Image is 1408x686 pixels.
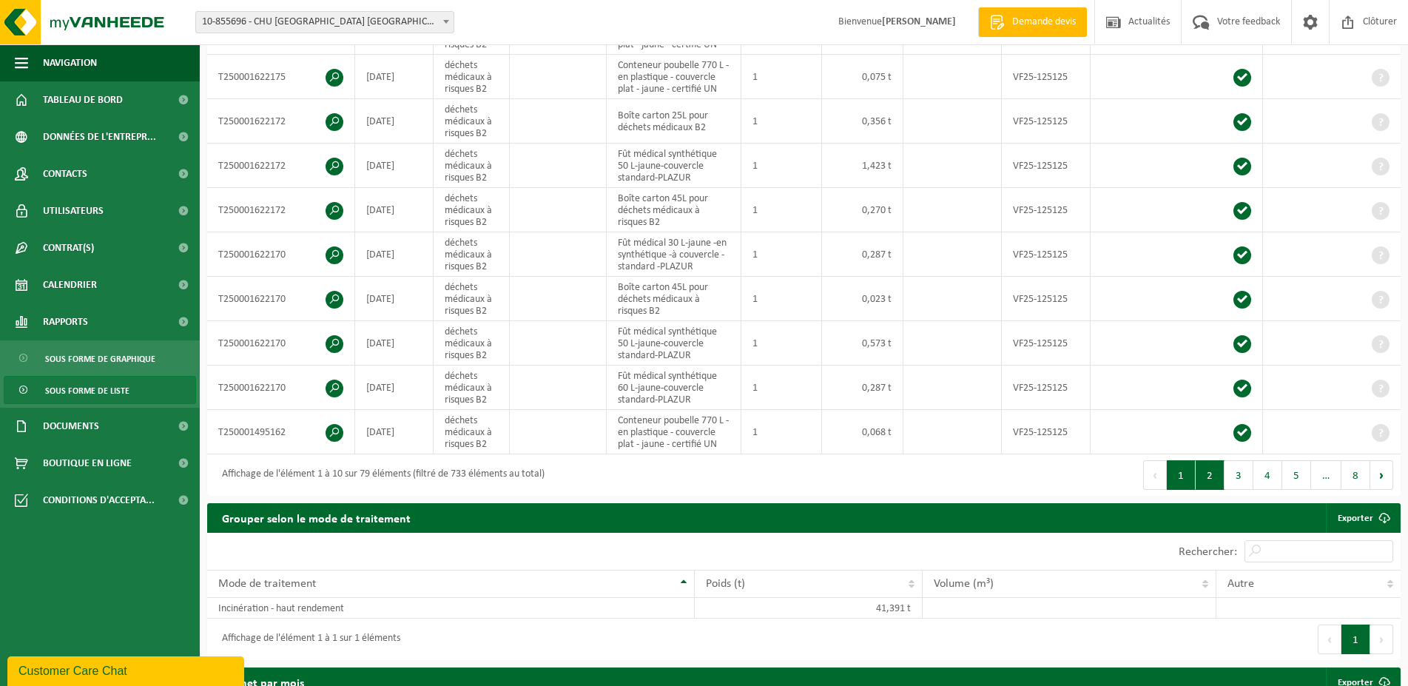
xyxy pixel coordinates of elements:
button: 5 [1282,460,1311,490]
strong: [PERSON_NAME] [882,16,956,27]
td: Boîte carton 45L pour déchets médicaux à risques B2 [607,277,741,321]
h2: Grouper selon le mode de traitement [207,503,425,532]
td: déchets médicaux à risques B2 [434,366,510,410]
td: T250001622170 [207,277,355,321]
td: T250001495162 [207,410,355,454]
span: Boutique en ligne [43,445,132,482]
span: Rapports [43,303,88,340]
label: Rechercher: [1179,546,1237,558]
td: VF25-125125 [1002,366,1091,410]
td: Fût médical 30 L-jaune -en synthétique -à couvercle -standard -PLAZUR [607,232,741,277]
td: 0,356 t [822,99,903,144]
td: 1 [741,188,822,232]
span: Contacts [43,155,87,192]
td: 0,068 t [822,410,903,454]
td: Boîte carton 45L pour déchets médicaux à risques B2 [607,188,741,232]
td: Fût médical synthétique 60 L-jaune-couvercle standard-PLAZUR [607,366,741,410]
button: Previous [1318,625,1341,654]
button: Next [1370,625,1393,654]
span: Documents [43,408,99,445]
span: Navigation [43,44,97,81]
span: Tableau de bord [43,81,123,118]
span: Mode de traitement [218,578,316,590]
td: Conteneur poubelle 770 L - en plastique - couvercle plat - jaune - certifié UN [607,410,741,454]
td: [DATE] [355,188,434,232]
span: Conditions d'accepta... [43,482,155,519]
button: 2 [1196,460,1225,490]
td: T250001622175 [207,55,355,99]
td: 1 [741,232,822,277]
td: 41,391 t [695,598,922,619]
td: [DATE] [355,55,434,99]
td: 0,287 t [822,232,903,277]
a: Exporter [1326,503,1399,533]
button: Next [1370,460,1393,490]
div: Affichage de l'élément 1 à 1 sur 1 éléments [215,626,400,653]
button: Previous [1143,460,1167,490]
td: [DATE] [355,232,434,277]
button: 3 [1225,460,1253,490]
td: 0,287 t [822,366,903,410]
span: Sous forme de liste [45,377,129,405]
span: Calendrier [43,266,97,303]
td: 1 [741,99,822,144]
button: 1 [1341,625,1370,654]
td: Fût médical synthétique 50 L-jaune-couvercle standard-PLAZUR [607,144,741,188]
td: déchets médicaux à risques B2 [434,99,510,144]
span: Données de l'entrepr... [43,118,156,155]
span: Contrat(s) [43,229,94,266]
td: déchets médicaux à risques B2 [434,144,510,188]
td: [DATE] [355,99,434,144]
td: Boîte carton 25L pour déchets médicaux B2 [607,99,741,144]
td: Fût médical synthétique 50 L-jaune-couvercle standard-PLAZUR [607,321,741,366]
td: VF25-125125 [1002,188,1091,232]
td: [DATE] [355,277,434,321]
div: Affichage de l'élément 1 à 10 sur 79 éléments (filtré de 733 éléments au total) [215,462,545,488]
td: Conteneur poubelle 770 L - en plastique - couvercle plat - jaune - certifié UN [607,55,741,99]
span: Utilisateurs [43,192,104,229]
td: 0,075 t [822,55,903,99]
span: Poids (t) [706,578,745,590]
td: 0,573 t [822,321,903,366]
td: 1,423 t [822,144,903,188]
td: VF25-125125 [1002,99,1091,144]
td: déchets médicaux à risques B2 [434,277,510,321]
td: 1 [741,321,822,366]
td: VF25-125125 [1002,55,1091,99]
span: Sous forme de graphique [45,345,155,373]
td: 1 [741,55,822,99]
td: VF25-125125 [1002,321,1091,366]
td: Incinération - haut rendement [207,598,695,619]
td: T250001622172 [207,99,355,144]
td: [DATE] [355,410,434,454]
span: Autre [1227,578,1254,590]
td: 1 [741,410,822,454]
td: T250001622170 [207,321,355,366]
td: déchets médicaux à risques B2 [434,188,510,232]
a: Sous forme de liste [4,376,196,404]
td: déchets médicaux à risques B2 [434,321,510,366]
span: 10-855696 - CHU UCL NAMUR - SITE DE SAINTE-ELISABETH - NAMUR [196,12,454,33]
td: VF25-125125 [1002,232,1091,277]
td: [DATE] [355,144,434,188]
button: 8 [1341,460,1370,490]
button: 1 [1167,460,1196,490]
td: 1 [741,277,822,321]
td: T250001622172 [207,188,355,232]
td: VF25-125125 [1002,410,1091,454]
td: VF25-125125 [1002,144,1091,188]
td: 0,023 t [822,277,903,321]
span: … [1311,460,1341,490]
button: 4 [1253,460,1282,490]
a: Sous forme de graphique [4,344,196,372]
td: VF25-125125 [1002,277,1091,321]
span: Demande devis [1008,15,1079,30]
iframe: chat widget [7,653,247,686]
span: Volume (m³) [934,578,994,590]
td: T250001622170 [207,232,355,277]
a: Demande devis [978,7,1087,37]
td: déchets médicaux à risques B2 [434,232,510,277]
td: 1 [741,144,822,188]
td: déchets médicaux à risques B2 [434,410,510,454]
